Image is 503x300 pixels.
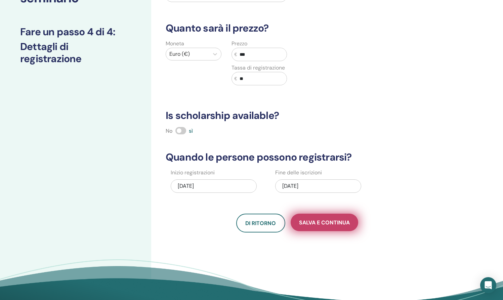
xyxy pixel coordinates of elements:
h3: Is scholarship available? [162,110,432,122]
label: Moneta [166,40,184,48]
label: Prezzo [232,40,247,48]
span: Di ritorno [245,220,276,227]
h3: Dettagli di registrazione [20,41,131,65]
h3: Quando le persone possono registrarsi? [162,151,432,163]
div: Open Intercom Messenger [480,277,496,293]
label: Inizio registrazioni [171,169,215,177]
div: [DATE] [171,179,257,193]
span: No [166,127,173,134]
label: Fine delle iscrizioni [275,169,322,177]
span: € [235,51,237,58]
div: [DATE] [275,179,361,193]
button: Di ritorno [236,214,285,232]
h3: Fare un passo 4 di 4 : [20,26,131,38]
span: € [235,75,237,82]
span: Salva e continua [299,219,350,226]
h3: Quanto sarà il prezzo? [162,22,432,34]
button: Salva e continua [291,214,358,231]
span: sì [189,127,193,134]
label: Tassa di registrazione [232,64,285,72]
